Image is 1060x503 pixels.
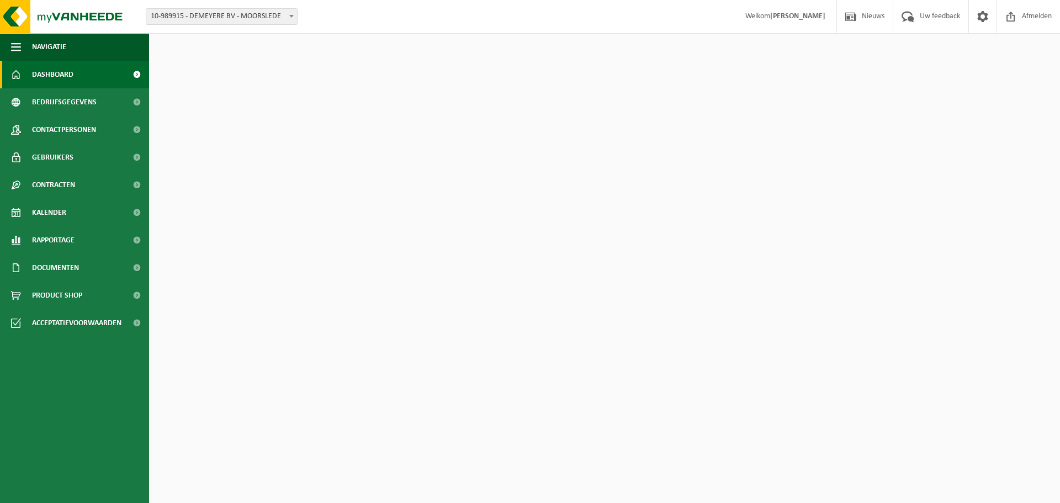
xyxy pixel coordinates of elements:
span: Bedrijfsgegevens [32,88,97,116]
span: 10-989915 - DEMEYERE BV - MOORSLEDE [146,9,297,24]
span: Contracten [32,171,75,199]
span: Gebruikers [32,144,73,171]
span: Kalender [32,199,66,226]
span: Rapportage [32,226,75,254]
span: Product Shop [32,282,82,309]
span: Contactpersonen [32,116,96,144]
span: Documenten [32,254,79,282]
span: Dashboard [32,61,73,88]
span: Acceptatievoorwaarden [32,309,121,337]
span: 10-989915 - DEMEYERE BV - MOORSLEDE [146,8,298,25]
strong: [PERSON_NAME] [770,12,825,20]
span: Navigatie [32,33,66,61]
